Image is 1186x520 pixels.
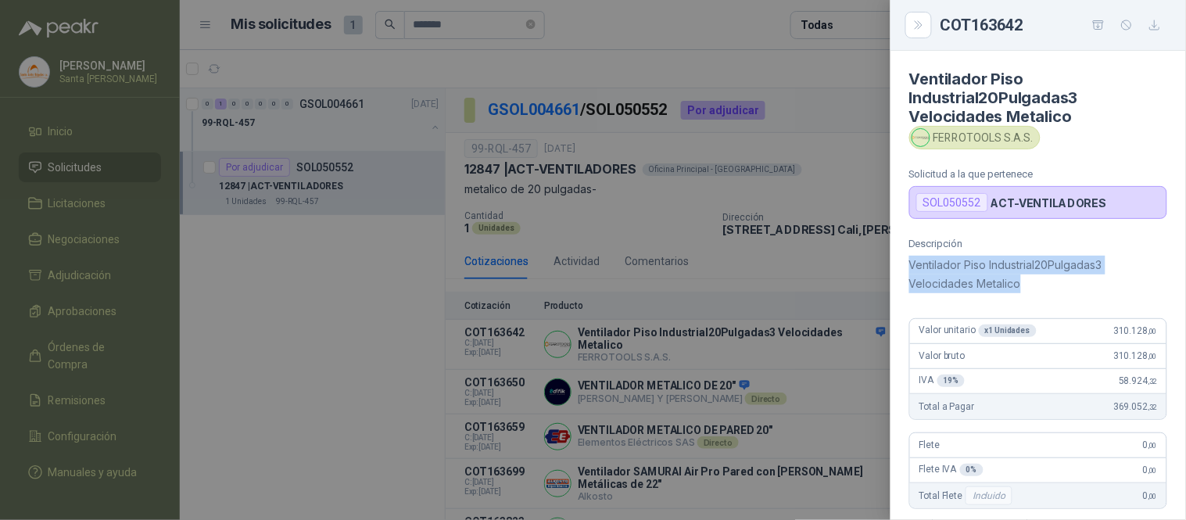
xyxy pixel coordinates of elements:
[1113,401,1157,412] span: 369.052
[1148,466,1157,475] span: ,00
[1113,350,1157,361] span: 310.128
[909,70,1167,126] h4: Ventilador Piso Industrial20Pulgadas3 Velocidades Metalico
[919,401,974,412] span: Total a Pagar
[916,193,988,212] div: SOL050552
[979,325,1037,337] div: x 1 Unidades
[966,486,1012,505] div: Incluido
[991,196,1107,210] p: ACT-VENTILADORES
[1148,377,1157,386] span: ,32
[1119,375,1157,386] span: 58.924
[919,464,984,476] span: Flete IVA
[1143,439,1157,450] span: 0
[1148,403,1157,411] span: ,32
[909,126,1041,149] div: FERROTOOLS S.A.S.
[1113,325,1157,336] span: 310.128
[1143,464,1157,475] span: 0
[937,375,966,387] div: 19 %
[919,350,965,361] span: Valor bruto
[919,325,1037,337] span: Valor unitario
[909,238,1167,249] p: Descripción
[1143,490,1157,501] span: 0
[1148,492,1157,500] span: ,00
[912,129,930,146] img: Company Logo
[909,168,1167,180] p: Solicitud a la que pertenece
[919,439,940,450] span: Flete
[1148,441,1157,450] span: ,00
[919,486,1016,505] span: Total Flete
[1148,352,1157,360] span: ,00
[941,13,1167,38] div: COT163642
[960,464,984,476] div: 0 %
[919,375,965,387] span: IVA
[909,16,928,34] button: Close
[1148,327,1157,335] span: ,00
[909,256,1167,293] p: Ventilador Piso Industrial20Pulgadas3 Velocidades Metalico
